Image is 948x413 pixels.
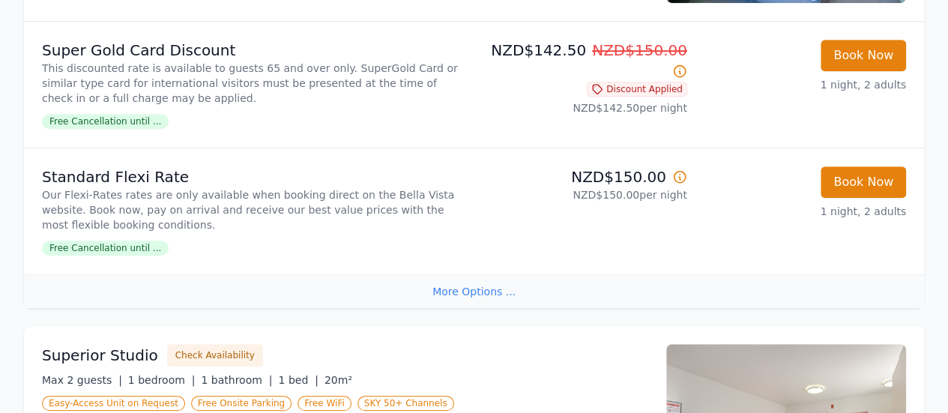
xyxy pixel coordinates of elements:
p: 1 night, 2 adults [699,204,906,219]
span: SKY 50+ Channels [357,396,454,411]
p: Standard Flexi Rate [42,166,468,187]
p: Super Gold Card Discount [42,40,468,61]
span: 20m² [324,374,352,386]
span: Free WiFi [298,396,351,411]
p: Our Flexi-Rates rates are only available when booking direct on the Bella Vista website. Book now... [42,187,468,232]
p: NZD$142.50 per night [480,100,687,115]
span: Free Onsite Parking [191,396,292,411]
button: Check Availability [167,344,263,367]
span: 1 bedroom | [128,374,196,386]
p: NZD$142.50 [480,40,687,82]
span: Discount Applied [587,82,687,97]
span: 1 bed | [278,374,318,386]
button: Book Now [821,40,906,71]
span: Max 2 guests | [42,374,122,386]
p: This discounted rate is available to guests 65 and over only. SuperGold Card or similar type card... [42,61,468,106]
span: Easy-Access Unit on Request [42,396,185,411]
span: Free Cancellation until ... [42,114,169,129]
button: Book Now [821,166,906,198]
p: NZD$150.00 [480,166,687,187]
p: NZD$150.00 per night [480,187,687,202]
span: NZD$150.00 [592,41,687,59]
span: Free Cancellation until ... [42,241,169,256]
span: 1 bathroom | [201,374,272,386]
div: More Options ... [24,274,924,308]
h3: Superior Studio [42,345,158,366]
p: 1 night, 2 adults [699,77,906,92]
